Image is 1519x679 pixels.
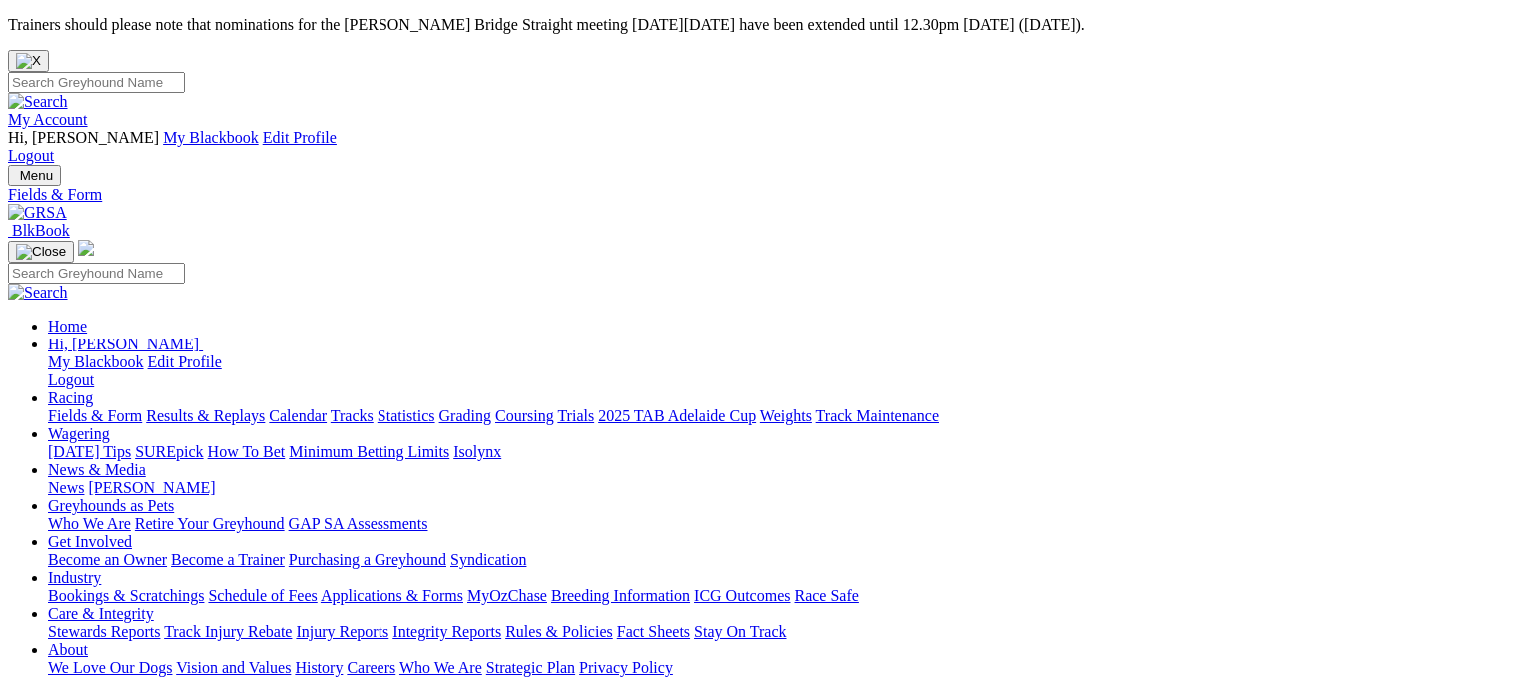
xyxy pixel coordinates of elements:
[551,587,690,604] a: Breeding Information
[8,165,61,186] button: Toggle navigation
[48,389,93,406] a: Racing
[20,168,53,183] span: Menu
[48,533,132,550] a: Get Involved
[176,659,291,676] a: Vision and Values
[171,551,285,568] a: Become a Trainer
[295,659,343,676] a: History
[8,16,1511,34] p: Trainers should please note that nominations for the [PERSON_NAME] Bridge Straight meeting [DATE]...
[78,240,94,256] img: logo-grsa-white.png
[48,461,146,478] a: News & Media
[48,515,1511,533] div: Greyhounds as Pets
[321,587,463,604] a: Applications & Forms
[48,551,167,568] a: Become an Owner
[146,407,265,424] a: Results & Replays
[760,407,812,424] a: Weights
[289,443,449,460] a: Minimum Betting Limits
[88,479,215,496] a: [PERSON_NAME]
[48,353,144,370] a: My Blackbook
[8,284,68,302] img: Search
[48,515,131,532] a: Who We Are
[439,407,491,424] a: Grading
[48,641,88,658] a: About
[8,50,49,72] button: Close
[8,93,68,111] img: Search
[48,659,172,676] a: We Love Our Dogs
[453,443,501,460] a: Isolynx
[347,659,395,676] a: Careers
[135,515,285,532] a: Retire Your Greyhound
[48,371,94,388] a: Logout
[48,443,131,460] a: [DATE] Tips
[16,53,41,69] img: X
[48,659,1511,677] div: About
[48,479,84,496] a: News
[794,587,858,604] a: Race Safe
[148,353,222,370] a: Edit Profile
[16,244,66,260] img: Close
[48,353,1511,389] div: Hi, [PERSON_NAME]
[48,336,203,352] a: Hi, [PERSON_NAME]
[263,129,337,146] a: Edit Profile
[617,623,690,640] a: Fact Sheets
[48,623,160,640] a: Stewards Reports
[486,659,575,676] a: Strategic Plan
[8,72,185,93] input: Search
[48,425,110,442] a: Wagering
[296,623,388,640] a: Injury Reports
[48,336,199,352] span: Hi, [PERSON_NAME]
[495,407,554,424] a: Coursing
[48,407,142,424] a: Fields & Form
[579,659,673,676] a: Privacy Policy
[8,222,70,239] a: BlkBook
[8,186,1511,204] a: Fields & Form
[12,222,70,239] span: BlkBook
[164,623,292,640] a: Track Injury Rebate
[8,204,67,222] img: GRSA
[8,129,159,146] span: Hi, [PERSON_NAME]
[48,443,1511,461] div: Wagering
[450,551,526,568] a: Syndication
[48,551,1511,569] div: Get Involved
[163,129,259,146] a: My Blackbook
[48,587,204,604] a: Bookings & Scratchings
[8,129,1511,165] div: My Account
[208,587,317,604] a: Schedule of Fees
[816,407,939,424] a: Track Maintenance
[48,318,87,335] a: Home
[48,587,1511,605] div: Industry
[598,407,756,424] a: 2025 TAB Adelaide Cup
[505,623,613,640] a: Rules & Policies
[8,263,185,284] input: Search
[331,407,374,424] a: Tracks
[467,587,547,604] a: MyOzChase
[48,479,1511,497] div: News & Media
[48,569,101,586] a: Industry
[289,515,428,532] a: GAP SA Assessments
[8,111,88,128] a: My Account
[48,623,1511,641] div: Care & Integrity
[8,147,54,164] a: Logout
[399,659,482,676] a: Who We Are
[392,623,501,640] a: Integrity Reports
[135,443,203,460] a: SUREpick
[48,497,174,514] a: Greyhounds as Pets
[289,551,446,568] a: Purchasing a Greyhound
[48,605,154,622] a: Care & Integrity
[378,407,435,424] a: Statistics
[208,443,286,460] a: How To Bet
[694,587,790,604] a: ICG Outcomes
[269,407,327,424] a: Calendar
[48,407,1511,425] div: Racing
[694,623,786,640] a: Stay On Track
[8,241,74,263] button: Toggle navigation
[557,407,594,424] a: Trials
